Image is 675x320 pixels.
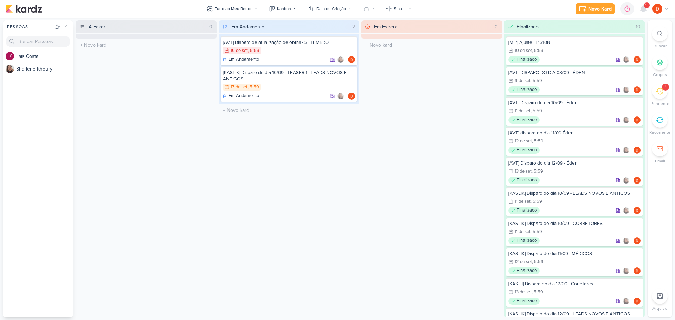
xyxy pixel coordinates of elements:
div: Em Andamento [231,23,264,31]
p: Em Andamento [229,93,259,100]
input: + Novo kard [220,105,358,115]
div: , 5:59 [531,109,542,113]
p: Grupos [653,72,667,78]
button: Novo Kard [576,3,615,14]
div: 11 de set [515,229,531,234]
div: Colaboradores: Sharlene Khoury [337,56,346,63]
div: , 5:59 [531,229,542,234]
div: Finalizado [508,267,540,274]
div: 12 de set [515,260,532,264]
div: Finalizado [508,237,540,244]
img: kardz.app [6,5,42,13]
div: , 5:59 [531,79,542,83]
div: [KASLIK] Disparo do dia 16/09 - TEASER 1 - LEADS NOVOS E ANTIGOS [223,69,355,82]
p: Finalizado [517,177,537,184]
div: 9 de set [515,79,531,83]
div: , 5:59 [532,48,544,53]
div: 10 [633,23,643,31]
img: Sharlene Khoury [623,177,630,184]
div: Novo Kard [588,5,612,13]
div: , 5:59 [247,85,259,89]
div: L a í s C o s t a [16,53,73,60]
div: [KASLIK] Disparo do dia 10/09 - CORRETORES [508,220,641,227]
p: Email [655,158,665,164]
div: 13 de set [515,290,532,294]
div: Finalizado [508,147,540,154]
div: [MIP] Ajuste LP S10N [508,39,641,46]
div: Responsável: Diego Lima | TAGAWA [634,207,641,214]
div: [KASILI] Disparo do dia 12/09 - Corretores [508,281,641,287]
div: Colaboradores: Sharlene Khoury [623,56,631,63]
input: Buscar Pessoas [6,36,70,47]
div: Responsável: Diego Lima | TAGAWA [634,177,641,184]
div: 12 de set [515,139,532,144]
div: Colaboradores: Sharlene Khoury [623,147,631,154]
div: Finalizado [508,207,540,214]
li: Ctrl + F [648,26,672,49]
img: Sharlene Khoury [337,93,344,100]
p: Arquivo [652,305,667,312]
div: 17 de set [231,85,247,89]
img: Diego Lima | TAGAWA [634,267,641,274]
div: [KASLIK] Disparo do dia 12/09 - LEADS NOVOS E ANTIGOS [508,311,641,317]
div: Responsável: Diego Lima | TAGAWA [634,237,641,244]
p: Em Andamento [229,56,259,63]
div: , 5:59 [532,290,543,294]
p: LC [8,54,12,58]
img: Diego Lima | TAGAWA [634,298,641,305]
div: [AVT] Disparo do dia 12/09 - Éden [508,160,641,166]
img: Diego Lima | TAGAWA [634,116,641,124]
div: 2 [349,23,358,31]
p: Finalizado [517,237,537,244]
div: [AVT] disparo do dia 11/09 Éden [508,130,641,136]
img: Sharlene Khoury [623,86,630,93]
div: Colaboradores: Sharlene Khoury [623,207,631,214]
input: + Novo kard [363,40,501,50]
img: Diego Lima | TAGAWA [634,237,641,244]
div: Laís Costa [6,52,14,60]
p: Finalizado [517,116,537,124]
p: Pendente [651,100,669,107]
img: Sharlene Khoury [337,56,344,63]
div: 11 de set [515,199,531,204]
div: [AVT] Disparo do dia 10/09 - Éden [508,100,641,106]
div: , 5:59 [531,199,542,204]
div: Responsável: Diego Lima | TAGAWA [634,298,641,305]
div: Colaboradores: Sharlene Khoury [623,86,631,93]
div: , 5:59 [532,139,544,144]
div: Colaboradores: Sharlene Khoury [623,177,631,184]
div: Em Andamento [223,93,259,100]
div: Finalizado [508,116,540,124]
div: Colaboradores: Sharlene Khoury [623,116,631,124]
input: + Novo kard [77,40,215,50]
div: Colaboradores: Sharlene Khoury [337,93,346,100]
p: Finalizado [517,147,537,154]
img: Diego Lima | TAGAWA [652,4,662,14]
div: 13 de set [515,169,532,174]
div: Pessoas [6,24,53,30]
div: , 5:59 [248,48,259,53]
div: Responsável: Diego Lima | TAGAWA [634,267,641,274]
img: Diego Lima | TAGAWA [634,207,641,214]
div: 11 de set [515,109,531,113]
p: Recorrente [649,129,670,135]
img: Diego Lima | TAGAWA [348,93,355,100]
p: Buscar [654,43,667,49]
p: Finalizado [517,207,537,214]
img: Diego Lima | TAGAWA [634,86,641,93]
div: 0 [492,23,501,31]
img: Sharlene Khoury [623,147,630,154]
div: 16 de set [231,48,248,53]
div: S h a r l e n e K h o u r y [16,65,73,73]
div: 10 de set [515,48,532,53]
img: Diego Lima | TAGAWA [634,147,641,154]
p: Finalizado [517,267,537,274]
div: A Fazer [89,23,105,31]
div: Finalizado [508,298,540,305]
div: 0 [206,23,215,31]
div: Colaboradores: Sharlene Khoury [623,267,631,274]
img: Sharlene Khoury [6,65,14,73]
img: Sharlene Khoury [623,116,630,124]
div: Colaboradores: Sharlene Khoury [623,237,631,244]
div: Finalizado [508,56,540,63]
